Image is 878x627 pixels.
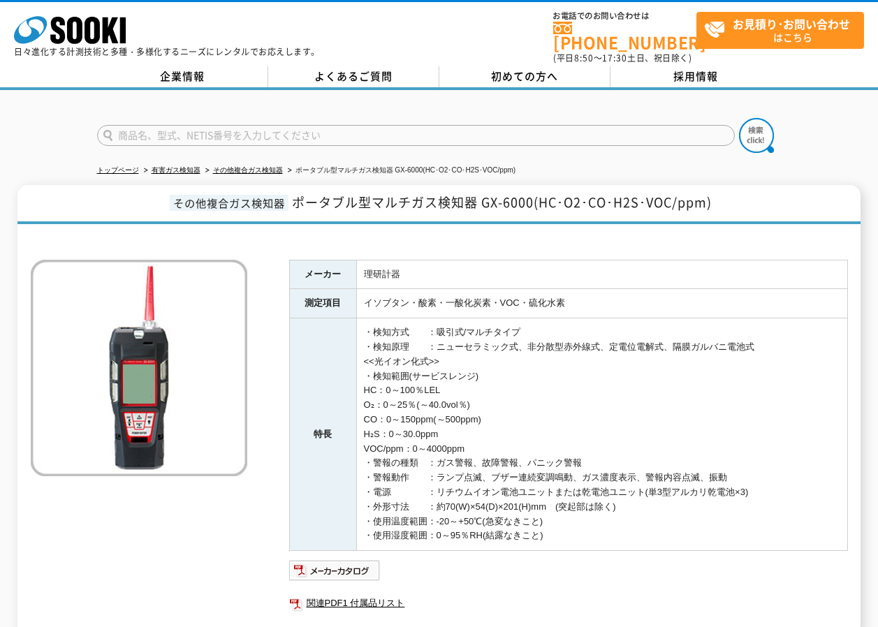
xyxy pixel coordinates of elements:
[14,47,320,56] p: 日々進化する計測技術と多種・多様化するニーズにレンタルでお応えします。
[289,594,848,612] a: 関連PDF1 付属品リスト
[268,66,439,87] a: よくあるご質問
[574,52,594,64] span: 8:50
[739,118,774,153] img: btn_search.png
[152,166,200,174] a: 有害ガス検知器
[97,166,139,174] a: トップページ
[610,66,782,87] a: 採用情報
[553,52,692,64] span: (平日 ～ 土日、祝日除く)
[31,260,247,476] img: ポータブル型マルチガス検知器 GX-6000(HC･O2･CO･H2S･VOC/ppm)
[289,568,381,579] a: メーカーカタログ
[356,260,847,289] td: 理研計器
[213,166,283,174] a: その他複合ガス検知器
[553,12,696,20] span: お電話でのお問い合わせは
[356,318,847,551] td: ・検知方式 ：吸引式/マルチタイプ ・検知原理 ：ニューセラミック式、非分散型赤外線式、定電位電解式、隔膜ガルバニ電池式 <<光イオン化式>> ・検知範囲(サービスレンジ) HC：0～100％L...
[97,66,268,87] a: 企業情報
[491,68,558,84] span: 初めての方へ
[704,13,863,47] span: はこちら
[696,12,864,49] a: お見積り･お問い合わせはこちら
[97,125,735,146] input: 商品名、型式、NETIS番号を入力してください
[289,318,356,551] th: 特長
[170,195,288,211] span: その他複合ガス検知器
[356,289,847,318] td: イソブタン・酸素・一酸化炭素・VOC・硫化水素
[733,15,850,32] strong: お見積り･お問い合わせ
[602,52,627,64] span: 17:30
[292,193,712,212] span: ポータブル型マルチガス検知器 GX-6000(HC･O2･CO･H2S･VOC/ppm)
[439,66,610,87] a: 初めての方へ
[289,289,356,318] th: 測定項目
[285,163,516,178] li: ポータブル型マルチガス検知器 GX-6000(HC･O2･CO･H2S･VOC/ppm)
[289,559,381,582] img: メーカーカタログ
[553,22,696,50] a: [PHONE_NUMBER]
[289,260,356,289] th: メーカー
